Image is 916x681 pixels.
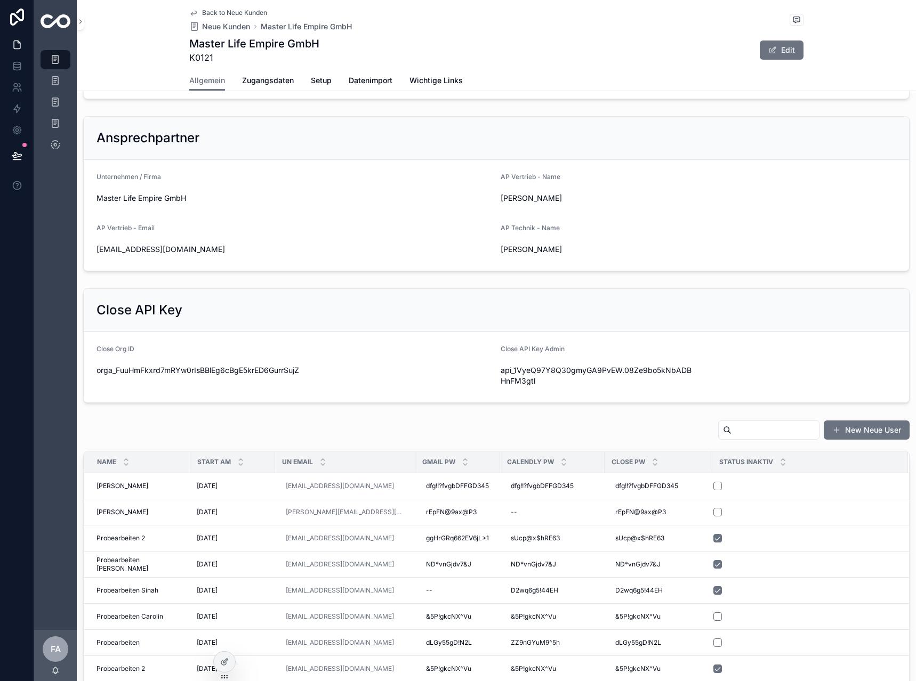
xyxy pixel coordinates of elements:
a: dLGy55gD!N2L [611,634,706,651]
a: [EMAIL_ADDRESS][DOMAIN_NAME] [282,660,409,677]
span: [PERSON_NAME] [501,244,694,255]
span: dLGy55gD!N2L [426,638,472,647]
a: [PERSON_NAME][EMAIL_ADDRESS][DOMAIN_NAME] [286,508,405,516]
span: Gmail Pw [422,458,455,466]
span: Unternehmen / Firma [97,173,161,181]
a: Probearbeiten [PERSON_NAME] [97,556,184,573]
span: [DATE] [197,586,218,595]
span: Datenimport [349,75,392,86]
span: rEpFN@9ax@P3 [615,508,666,516]
a: &5P!gkcNX^Vu [611,660,706,677]
a: Probearbeiten 2 [97,664,184,673]
span: Close Pw [612,458,645,466]
span: Name [97,458,116,466]
a: &5P!gkcNX^Vu [422,660,494,677]
span: [DATE] [197,638,218,647]
a: [DATE] [197,664,269,673]
a: &5P!gkcNX^Vu [507,608,598,625]
span: &5P!gkcNX^Vu [511,664,556,673]
button: New Neue User [824,420,910,440]
h2: Ansprechpartner [97,129,199,147]
a: Datenimport [349,71,392,92]
span: Master Life Empire GmbH [97,193,492,204]
a: ND*vnGjdv7&J [422,556,494,573]
a: [PERSON_NAME] [97,508,184,516]
a: Back to Neue Kunden [189,9,267,17]
span: Calendly Pw [507,458,554,466]
span: &5P!gkcNX^Vu [511,612,556,621]
a: [EMAIL_ADDRESS][DOMAIN_NAME] [286,638,394,647]
a: [EMAIL_ADDRESS][DOMAIN_NAME] [282,634,409,651]
a: [PERSON_NAME][EMAIL_ADDRESS][DOMAIN_NAME] [282,504,409,521]
a: [DATE] [197,482,269,490]
a: Zugangsdaten [242,71,294,92]
a: sUcp@x$hRE63 [611,530,706,547]
a: rEpFN@9ax@P3 [611,504,706,521]
h2: Close API Key [97,302,182,319]
a: [DATE] [197,534,269,542]
span: Allgemein [189,75,225,86]
a: [EMAIL_ADDRESS][DOMAIN_NAME] [286,482,394,490]
span: [DATE] [197,612,218,621]
a: dfg!!?fvgbDFFGD345 [507,477,598,494]
a: Neue Kunden [189,21,250,32]
a: Probearbeiten Carolin [97,612,184,621]
span: UN Email [282,458,313,466]
a: ZZ9nGYuM9^5h [507,634,598,651]
span: [DATE] [197,534,218,542]
a: dLGy55gD!N2L [422,634,494,651]
span: ggHrGRq662EV6jL>1 [426,534,489,542]
div: -- [426,586,432,595]
span: [PERSON_NAME] [97,508,148,516]
span: Probearbeiten Carolin [97,612,163,621]
a: [EMAIL_ADDRESS][DOMAIN_NAME] [282,608,409,625]
span: sUcp@x$hRE63 [511,534,560,542]
a: [DATE] [197,508,269,516]
img: App logo [41,14,70,28]
a: sUcp@x$hRE63 [507,530,598,547]
span: Close API Key Admin [501,345,565,353]
a: Wichtige Links [409,71,463,92]
a: Probearbeiten Sinah [97,586,184,595]
span: AP Technik - Name [501,224,560,232]
a: -- [422,582,494,599]
span: &5P!gkcNX^Vu [615,664,661,673]
a: Master Life Empire GmbH [261,21,352,32]
a: Setup [311,71,332,92]
button: Edit [760,40,803,60]
a: dfg!!?fvgbDFFGD345 [611,477,706,494]
span: Probearbeiten 2 [97,534,145,542]
a: [PERSON_NAME] [97,482,184,490]
span: &5P!gkcNX^Vu [426,612,471,621]
span: [DATE] [197,508,218,516]
a: [EMAIL_ADDRESS][DOMAIN_NAME] [286,612,394,621]
span: orga_FuuHmFkxrd7mRYw0rIsBBlEg6cBgE5krED6GurrSujZ [97,365,492,376]
span: Status Inaktiv [719,458,773,466]
a: [EMAIL_ADDRESS][DOMAIN_NAME] [282,582,409,599]
a: -- [507,504,598,521]
span: AP Vertrieb - Email [97,224,155,232]
a: ND*vnGjdv7&J [611,556,706,573]
a: [DATE] [197,560,269,569]
span: dfg!!?fvgbDFFGD345 [615,482,678,490]
div: -- [511,508,517,516]
span: [PERSON_NAME] [501,193,694,204]
a: D2wq6g5!44EH [507,582,598,599]
span: dfg!!?fvgbDFFGD345 [511,482,574,490]
a: dfg!!?fvgbDFFGD345 [422,477,494,494]
a: [EMAIL_ADDRESS][DOMAIN_NAME] [282,530,409,547]
span: Probearbeiten 2 [97,664,145,673]
a: [DATE] [197,638,269,647]
span: Neue Kunden [202,21,250,32]
span: dLGy55gD!N2L [615,638,661,647]
span: &5P!gkcNX^Vu [615,612,661,621]
a: ND*vnGjdv7&J [507,556,598,573]
a: [EMAIL_ADDRESS][DOMAIN_NAME] [286,560,394,569]
span: Probearbeiten Sinah [97,586,158,595]
span: Back to Neue Kunden [202,9,267,17]
span: Close Org ID [97,345,134,353]
span: ZZ9nGYuM9^5h [511,638,560,647]
a: [DATE] [197,612,269,621]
